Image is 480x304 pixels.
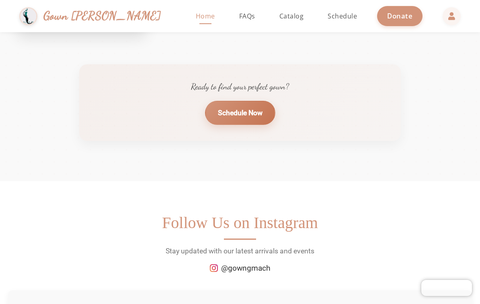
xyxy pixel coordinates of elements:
a: Donate [377,6,423,26]
a: @gowngmach [210,263,271,274]
span: Gown [PERSON_NAME] [43,7,161,24]
h2: Follow Us on Instagram [8,213,472,240]
iframe: Chatra live chat [421,280,472,296]
span: Donate [387,11,412,20]
p: Ready to find your perfect gown? [95,80,385,93]
a: Gown [PERSON_NAME] [19,5,169,27]
span: Catalog [279,12,304,20]
span: Home [196,12,215,20]
span: FAQs [239,12,255,20]
img: Gown Gmach Logo [19,7,37,25]
a: Schedule Now [205,101,275,125]
p: Stay updated with our latest arrivals and events [8,246,472,256]
span: Schedule [328,12,357,20]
